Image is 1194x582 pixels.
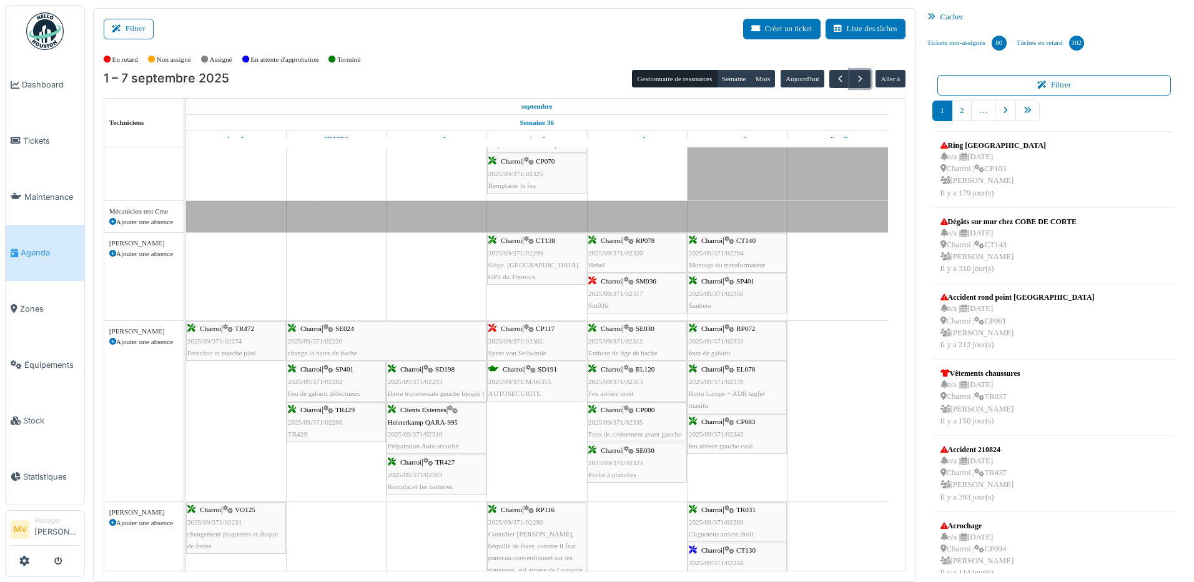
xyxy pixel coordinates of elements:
[701,277,723,285] span: Charroi
[601,325,622,332] span: Charroi
[503,365,524,373] span: Charroi
[388,378,443,385] span: 2025/09/371/02293
[937,289,1098,354] a: Accident rond point [GEOGRAPHIC_DATA] n/a |[DATE] Charroi |CP061 [PERSON_NAME]Il y a 212 jour(s)
[6,169,84,225] a: Maintenance
[588,349,658,357] span: Embout de tige de bache
[235,506,255,513] span: VO125
[689,571,749,578] span: fixation ecran camera
[112,54,138,65] label: En retard
[940,520,1014,531] div: Acrochage
[636,277,656,285] span: SM036
[300,406,322,413] span: Charroi
[517,115,557,131] a: Semaine 36
[932,101,1177,131] nav: pager
[250,54,318,65] label: En attente d'approbation
[488,323,585,359] div: |
[6,337,84,393] a: Équipements
[940,151,1046,199] div: n/a | [DATE] Charroi | CP103 [PERSON_NAME] Il y a 179 jour(s)
[689,378,744,385] span: 2025/09/371/02339
[536,157,555,165] span: CP070
[24,359,79,371] span: Équipements
[109,518,179,528] div: Ajouter une absence
[337,54,360,65] label: Terminé
[200,325,221,332] span: Charroi
[11,520,29,539] li: MV
[701,546,723,554] span: Charroi
[335,406,355,413] span: TR429
[538,365,557,373] span: SD191
[932,101,952,121] a: 1
[536,237,555,244] span: CT138
[388,404,485,452] div: |
[940,227,1077,275] div: n/a | [DATE] Charroi | CT143 [PERSON_NAME] Il y a 310 jour(s)
[588,459,643,466] span: 2025/09/371/02323
[435,365,455,373] span: SD198
[588,235,686,271] div: |
[388,442,459,450] span: Préparation Auto sécurité
[109,326,179,337] div: [PERSON_NAME]
[876,70,905,87] button: Aller à
[826,131,851,147] a: 7 septembre 2025
[536,325,555,332] span: CP117
[940,292,1095,303] div: Accident rond point [GEOGRAPHIC_DATA]
[11,516,79,546] a: MV Manager[PERSON_NAME]
[488,235,585,283] div: |
[488,155,585,192] div: |
[636,446,654,454] span: SE030
[200,506,221,513] span: Charroi
[689,337,744,345] span: 2025/09/371/02333
[23,135,79,147] span: Tickets
[625,131,649,147] a: 5 septembre 2025
[588,471,636,478] span: Poche à planches
[388,456,485,493] div: |
[689,363,786,412] div: |
[689,323,786,359] div: |
[24,191,79,203] span: Maintenance
[689,290,744,297] span: 2025/09/371/02350
[235,325,254,332] span: TR472
[971,101,995,121] a: …
[488,249,543,257] span: 2025/09/371/02299
[186,203,224,214] span: Vacances
[736,418,755,425] span: CP083
[526,131,548,147] a: 4 septembre 2025
[335,365,353,373] span: SP401
[300,365,322,373] span: Charroi
[601,237,622,244] span: Charroi
[743,19,821,39] button: Créer un ticket
[689,559,744,566] span: 2025/09/371/02344
[424,131,448,147] a: 3 septembre 2025
[187,504,285,552] div: |
[288,349,357,357] span: change la barre de bache
[689,416,786,452] div: |
[826,19,905,39] button: Liste des tâches
[689,275,786,312] div: |
[588,290,643,297] span: 2025/09/371/02317
[588,249,643,257] span: 2025/09/371/02320
[601,406,622,413] span: Charroi
[689,530,754,538] span: Clignoteur arriere droit
[922,26,1012,60] a: Tickets non-assignés
[109,217,179,227] div: Ajouter une absence
[937,213,1080,279] a: Dégâts sur mur chez COBE DE CORTE n/a |[DATE] Charroi |CT143 [PERSON_NAME]Il y a 310 jour(s)
[725,131,750,147] a: 6 septembre 2025
[488,518,543,526] span: 2025/09/371/02290
[104,19,154,39] button: Filtrer
[187,530,278,550] span: changement plaquettes et disque de freins
[850,70,871,88] button: Suivant
[689,518,744,526] span: 2025/09/371/02280
[937,365,1024,430] a: Vêtements chaussures n/a |[DATE] Charroi |TR037 [PERSON_NAME]Il y a 150 jour(s)
[6,113,84,169] a: Tickets
[488,261,580,280] span: Siège. [GEOGRAPHIC_DATA]. GPS du Transics.
[636,406,654,413] span: CP080
[109,507,179,518] div: [PERSON_NAME]
[288,363,385,400] div: |
[588,337,643,345] span: 2025/09/371/02312
[940,444,1014,455] div: Accident 210824
[717,70,751,87] button: Semaine
[6,57,84,113] a: Dashboard
[109,249,179,259] div: Ajouter une absence
[940,455,1014,503] div: n/a | [DATE] Charroi | TR437 [PERSON_NAME] Il y a 393 jour(s)
[388,483,453,490] span: Remplacer les battéries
